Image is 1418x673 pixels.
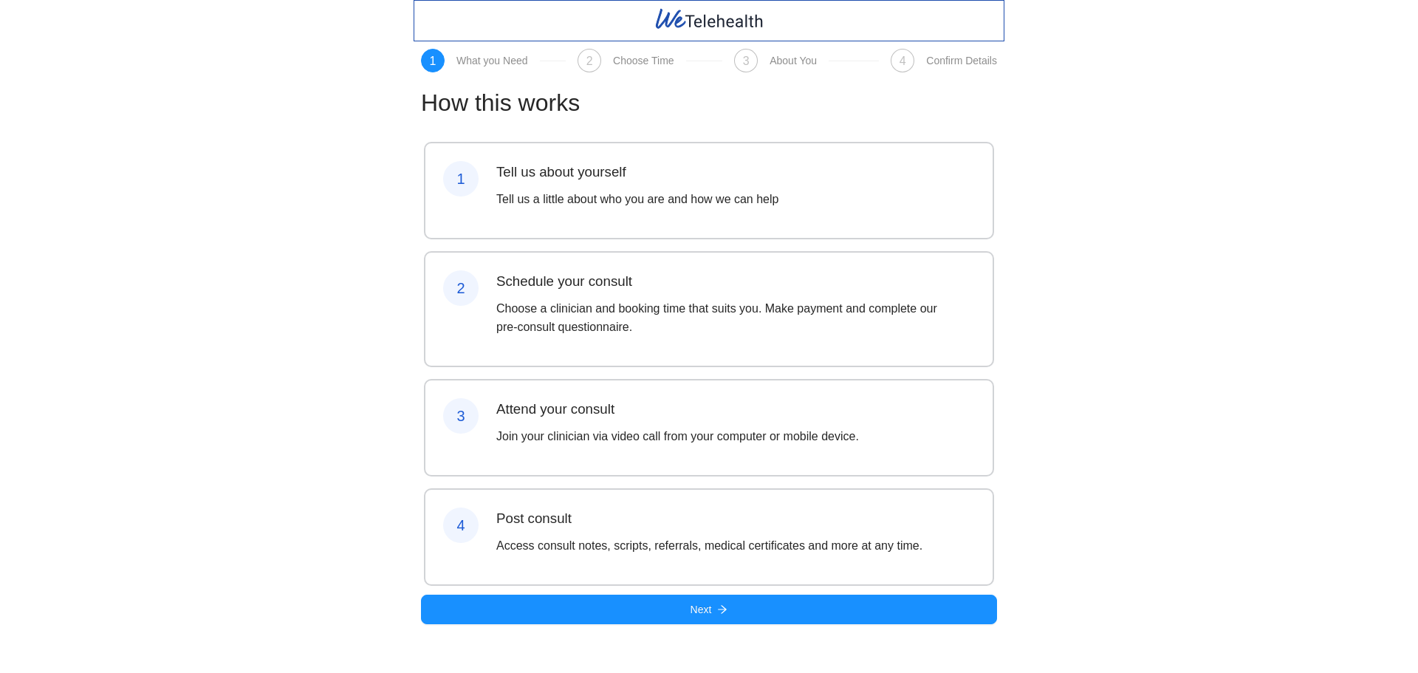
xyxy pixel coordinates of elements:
[900,55,906,67] span: 4
[770,55,817,66] div: About You
[613,55,674,66] div: Choose Time
[496,270,957,292] h3: Schedule your consult
[654,7,765,31] img: WeTelehealth
[421,84,997,121] h1: How this works
[743,55,750,67] span: 3
[496,427,859,445] p: Join your clinician via video call from your computer or mobile device.
[443,161,479,197] div: 1
[421,595,997,624] button: Nextarrow-right
[430,55,436,67] span: 1
[691,601,712,618] span: Next
[926,55,997,66] div: Confirm Details
[456,55,528,66] div: What you Need
[586,55,593,67] span: 2
[496,161,778,182] h3: Tell us about yourself
[496,536,922,555] p: Access consult notes, scripts, referrals, medical certificates and more at any time.
[496,190,778,208] p: Tell us a little about who you are and how we can help
[496,508,922,529] h3: Post consult
[443,508,479,543] div: 4
[496,398,859,420] h3: Attend your consult
[443,270,479,306] div: 2
[496,299,957,336] p: Choose a clinician and booking time that suits you. Make payment and complete our pre-consult que...
[443,398,479,434] div: 3
[717,604,727,616] span: arrow-right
